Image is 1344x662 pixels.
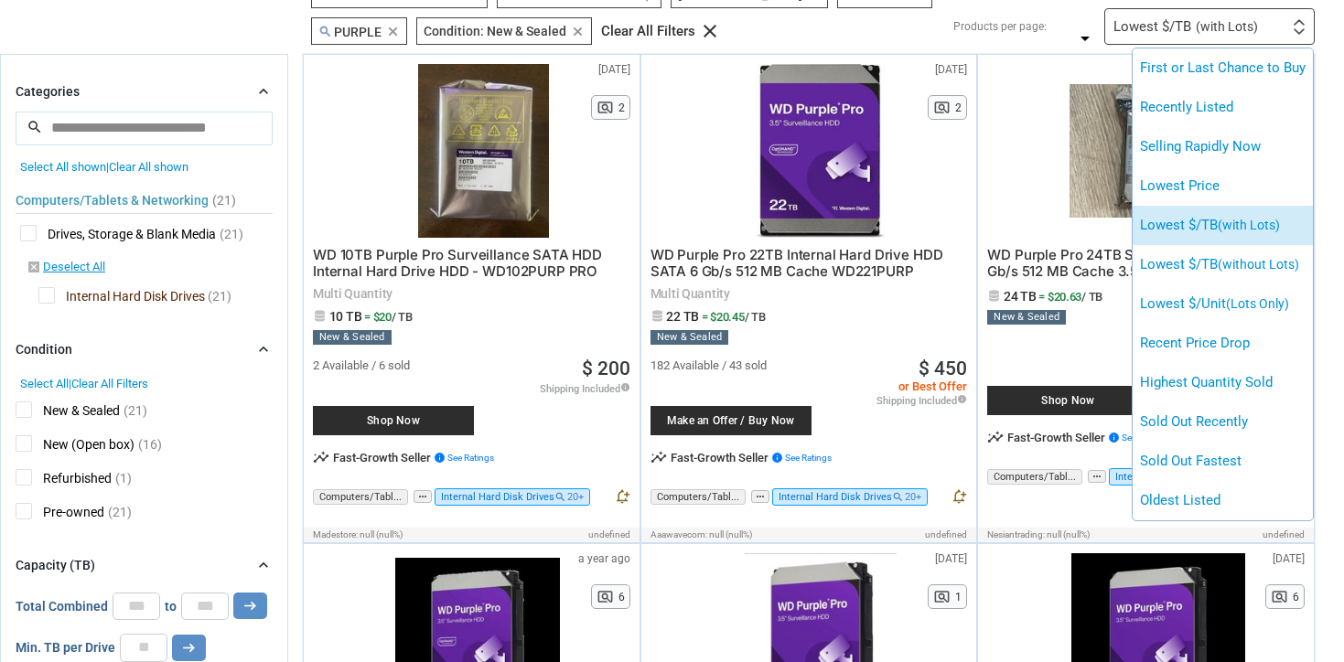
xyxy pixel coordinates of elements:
span: (with Lots) [1218,218,1280,232]
li: Sold Out Fastest [1133,442,1313,481]
li: Lowest $/TB [1133,206,1313,245]
li: Selling Rapidly Now [1133,127,1313,166]
li: Sold Out Recently [1133,402,1313,442]
li: Recent Price Drop [1133,324,1313,363]
li: Oldest Listed [1133,481,1313,520]
li: Recently Listed [1133,88,1313,127]
li: Lowest $/TB [1133,245,1313,284]
li: Highest Quantity Sold [1133,363,1313,402]
li: Lowest $/Unit [1133,284,1313,324]
span: (Lots Only) [1226,296,1289,311]
li: Lowest Price [1133,166,1313,206]
li: First or Last Chance to Buy [1133,48,1313,88]
span: (without Lots) [1218,257,1299,272]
